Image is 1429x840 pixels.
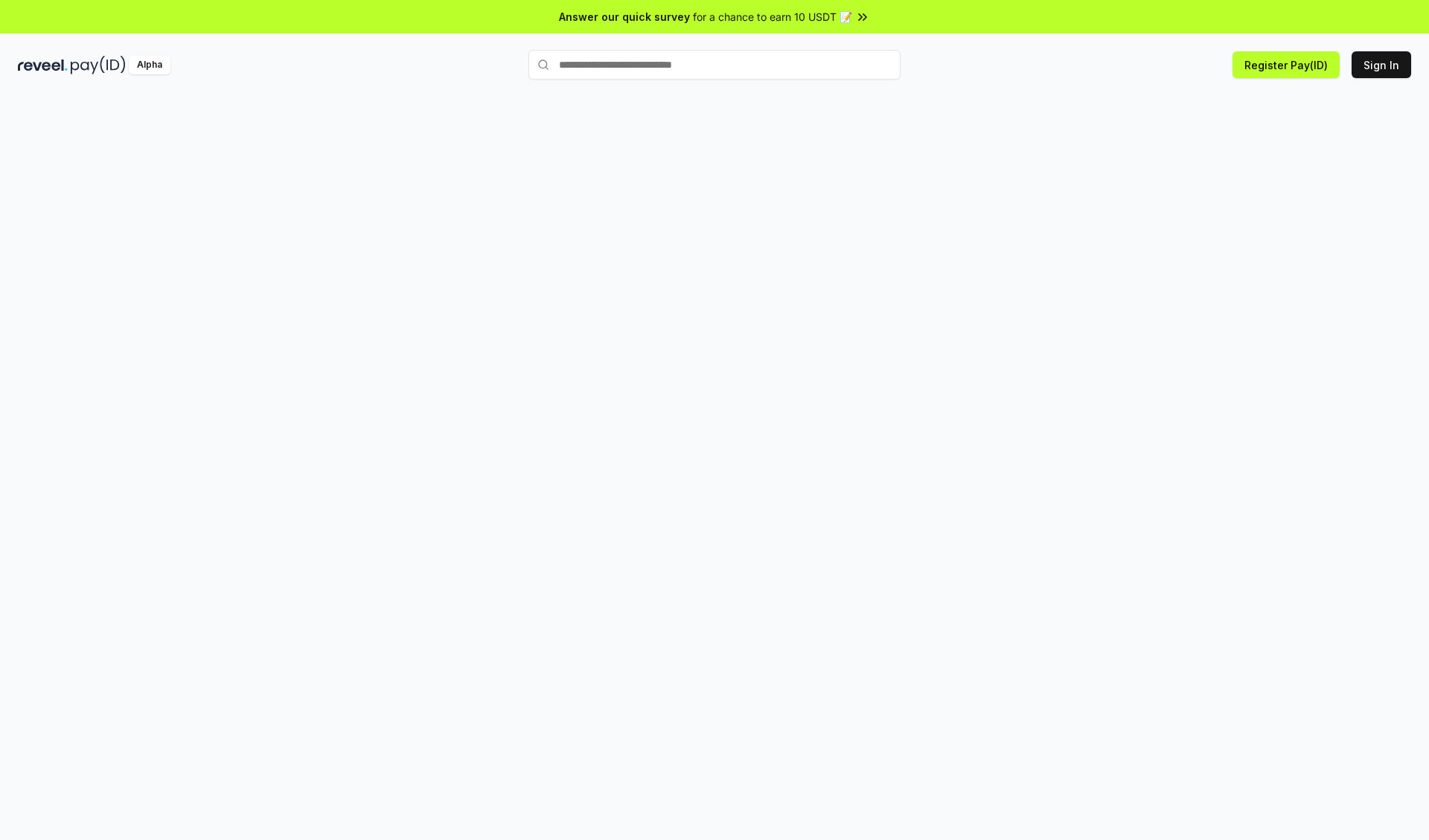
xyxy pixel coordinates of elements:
img: pay_id [71,56,126,74]
button: Register Pay(ID) [1233,51,1340,78]
div: Alpha [129,56,170,74]
span: Answer our quick survey [559,9,690,25]
button: Sign In [1352,51,1411,78]
img: reveel_dark [18,56,68,74]
span: for a chance to earn 10 USDT 📝 [693,9,852,25]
